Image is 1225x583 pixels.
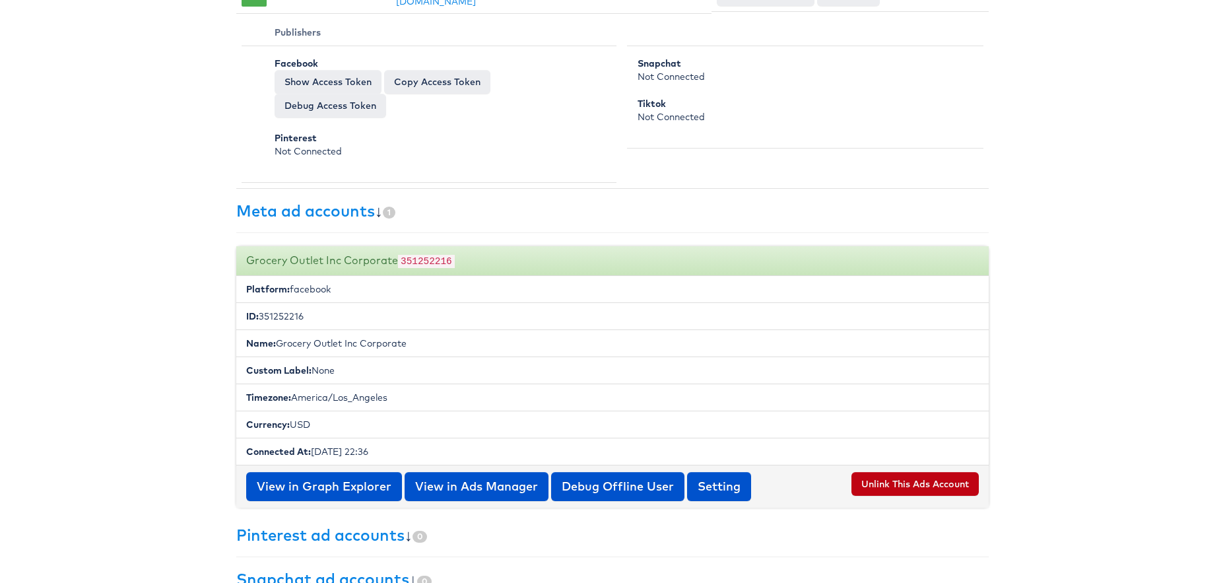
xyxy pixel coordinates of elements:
div: Not Connected [638,57,968,83]
li: USD [236,411,989,438]
a: View in Graph Explorer [246,472,402,501]
li: facebook [236,276,989,303]
b: Facebook [275,57,318,69]
button: Setting [687,472,751,501]
b: Platform: [246,283,290,295]
button: Show Access Token [275,70,381,94]
div: Grocery Outlet Inc Corporate [236,246,989,276]
h3: ↓ [236,202,989,219]
b: Custom Label: [246,364,312,376]
a: Meta ad accounts [236,201,375,221]
b: Connected At: [246,446,311,458]
li: [DATE] 22:36 [236,438,989,465]
b: Currency: [246,419,290,430]
a: Debug Offline User [551,472,684,501]
li: 351252216 [236,302,989,330]
span: 0 [413,531,427,543]
h3: ↓ [236,526,989,543]
span: 1 [383,207,395,219]
a: View in Ads Manager [405,472,548,501]
li: Grocery Outlet Inc Corporate [236,329,989,357]
li: America/Los_Angeles [236,384,989,411]
b: Snapchat [638,57,681,69]
b: Tiktok [638,98,666,110]
div: Not Connected [275,131,601,158]
button: Unlink This Ads Account [851,472,979,496]
b: ID: [246,310,259,322]
a: Debug Access Token [275,94,386,118]
li: None [236,357,989,384]
button: Copy Access Token [384,70,490,94]
b: Timezone: [246,392,291,403]
b: Name: [246,337,276,349]
a: Pinterest ad accounts [236,525,405,545]
code: 351252216 [398,255,455,268]
div: Not Connected [638,97,968,123]
th: Publishers [242,19,616,46]
b: Pinterest [275,132,317,144]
